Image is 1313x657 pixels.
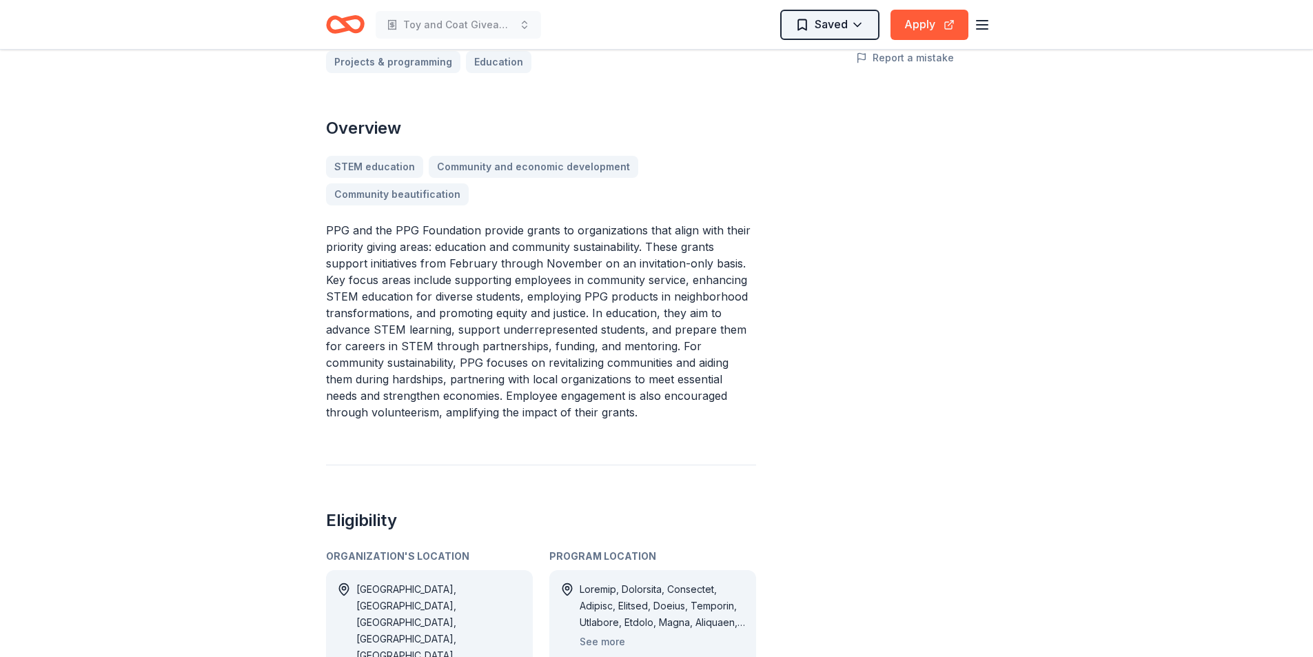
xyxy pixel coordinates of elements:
button: Report a mistake [856,50,954,66]
button: Apply [890,10,968,40]
div: Program Location [549,548,756,565]
a: Projects & programming [326,51,460,73]
span: Saved [815,15,848,33]
span: Toy and Coat Giveaway [403,17,513,33]
h2: Eligibility [326,509,756,532]
h2: Overview [326,117,756,139]
p: PPG and the PPG Foundation provide grants to organizations that align with their priority giving ... [326,222,756,421]
button: Saved [780,10,879,40]
div: Organization's Location [326,548,533,565]
button: Toy and Coat Giveaway [376,11,541,39]
a: Education [466,51,531,73]
button: See more [580,634,625,650]
div: Loremip, Dolorsita, Consectet, Adipisc, Elitsed, Doeius, Temporin, Utlabore, Etdolo, Magna, Aliqu... [580,581,745,631]
a: Home [326,8,365,41]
